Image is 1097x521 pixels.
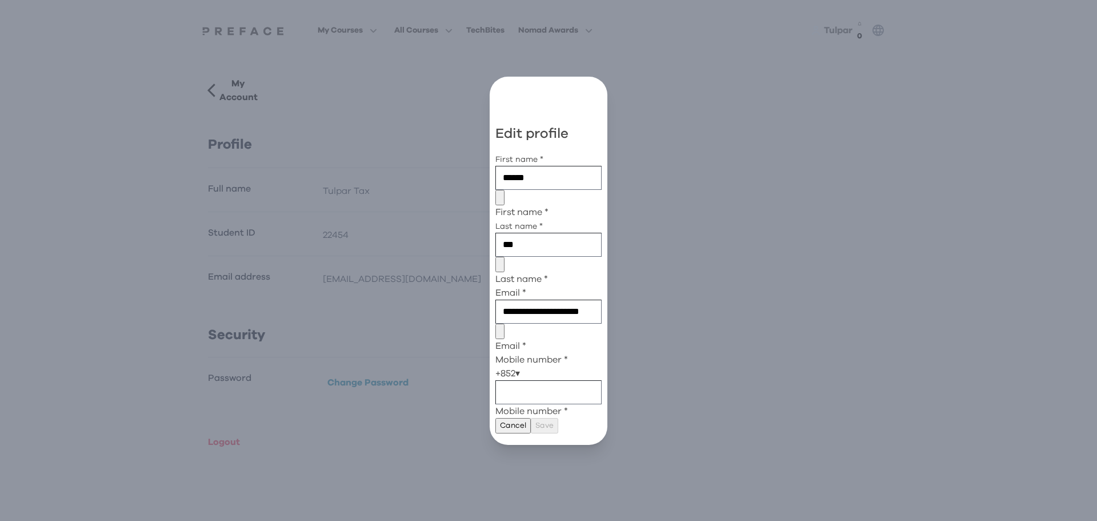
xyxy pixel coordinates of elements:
[500,420,526,432] p: Cancel
[495,341,526,351] span: Email *
[495,275,548,284] span: Last name *
[531,418,558,433] button: Save
[495,418,531,433] button: Cancel
[495,367,602,380] div: +852 ▾
[495,407,568,416] span: Mobile number *
[495,156,543,164] label: First name *
[535,420,554,432] p: Save
[495,208,548,217] span: First name *
[495,125,602,143] div: Edit profile
[495,288,526,297] label: Email *
[495,222,543,230] label: Last name *
[495,355,568,364] label: Mobile number *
